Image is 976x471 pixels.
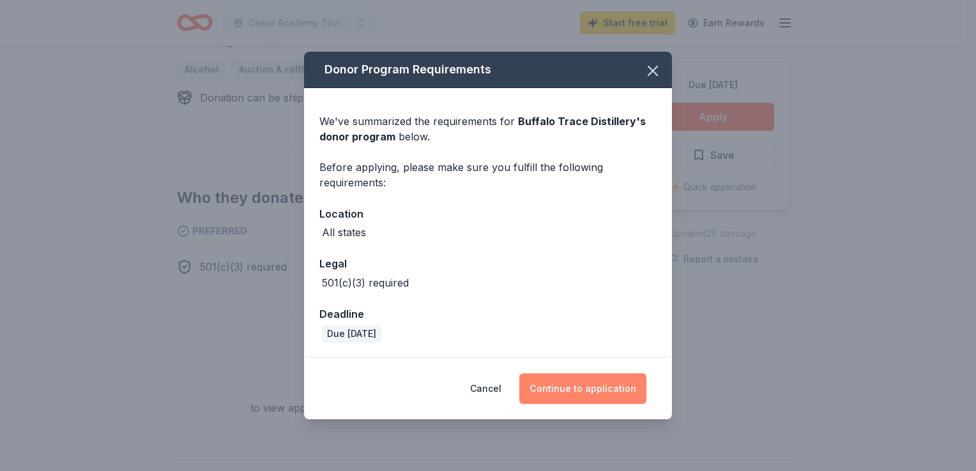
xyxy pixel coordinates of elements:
button: Continue to application [519,373,646,404]
div: Legal [319,255,657,272]
div: Donor Program Requirements [304,52,672,88]
div: All states [322,225,366,240]
div: We've summarized the requirements for below. [319,114,657,144]
button: Cancel [470,373,501,404]
div: 501(c)(3) required [322,275,409,290]
div: Deadline [319,306,657,322]
div: Before applying, please make sure you fulfill the following requirements: [319,160,657,190]
div: Location [319,206,657,222]
div: Due [DATE] [322,325,381,343]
